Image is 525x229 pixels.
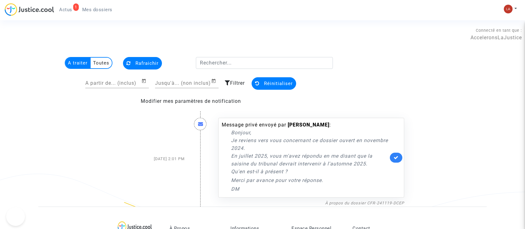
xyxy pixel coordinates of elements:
[141,98,241,104] a: Modifier mes paramètres de notification
[135,60,158,66] span: Rafraichir
[476,28,522,33] span: Connecté en tant que :
[222,121,388,193] div: Message privé envoyé par :
[6,207,25,226] iframe: Help Scout Beacon - Open
[230,80,245,86] span: Filtrer
[123,57,162,69] button: Rafraichir
[231,185,388,193] p: DM
[264,81,293,86] span: Réinitialiser
[231,176,388,184] p: Merci par avance pour votre réponse.
[5,3,54,16] img: jc-logo.svg
[231,129,388,175] p: Bonjour, Je reviens vers vous concernant ce dossier ouvert en novembre 2024. En juillet 2025, vou...
[54,5,77,14] a: 1Actus
[325,201,404,205] a: À propos du dossier CFR-241119-DCEP
[196,57,333,69] input: Rechercher...
[116,112,189,207] div: [DATE] 2:01 PM
[288,122,329,128] b: [PERSON_NAME]
[73,3,79,11] div: 1
[91,58,112,68] multi-toggle-item: Toutes
[211,77,219,85] button: Open calendar
[252,77,296,90] button: Réinitialiser
[65,58,91,68] multi-toggle-item: A traiter
[82,7,112,12] span: Mes dossiers
[141,77,149,85] button: Open calendar
[77,5,117,14] a: Mes dossiers
[504,5,513,13] img: 3f9b7d9779f7b0ffc2b90d026f0682a9
[59,7,72,12] span: Actus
